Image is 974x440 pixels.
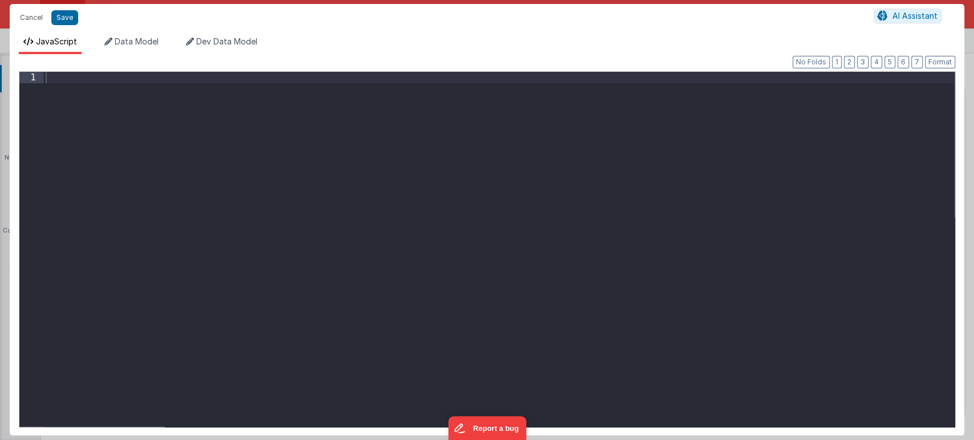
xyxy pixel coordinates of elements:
button: 3 [857,56,868,68]
button: 4 [871,56,882,68]
span: AI Assistant [892,11,937,21]
button: Format [925,56,955,68]
button: 6 [898,56,909,68]
button: 5 [884,56,895,68]
div: 1 [19,72,43,83]
button: 7 [911,56,923,68]
button: AI Assistant [874,9,941,23]
span: Data Model [115,36,159,46]
button: Cancel [14,10,49,26]
span: JavaScript [36,36,77,46]
button: Save [51,10,78,25]
button: 1 [832,56,842,68]
iframe: Marker.io feedback button [448,416,526,440]
span: Dev Data Model [196,36,257,46]
button: No Folds [793,56,830,68]
button: 2 [844,56,855,68]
